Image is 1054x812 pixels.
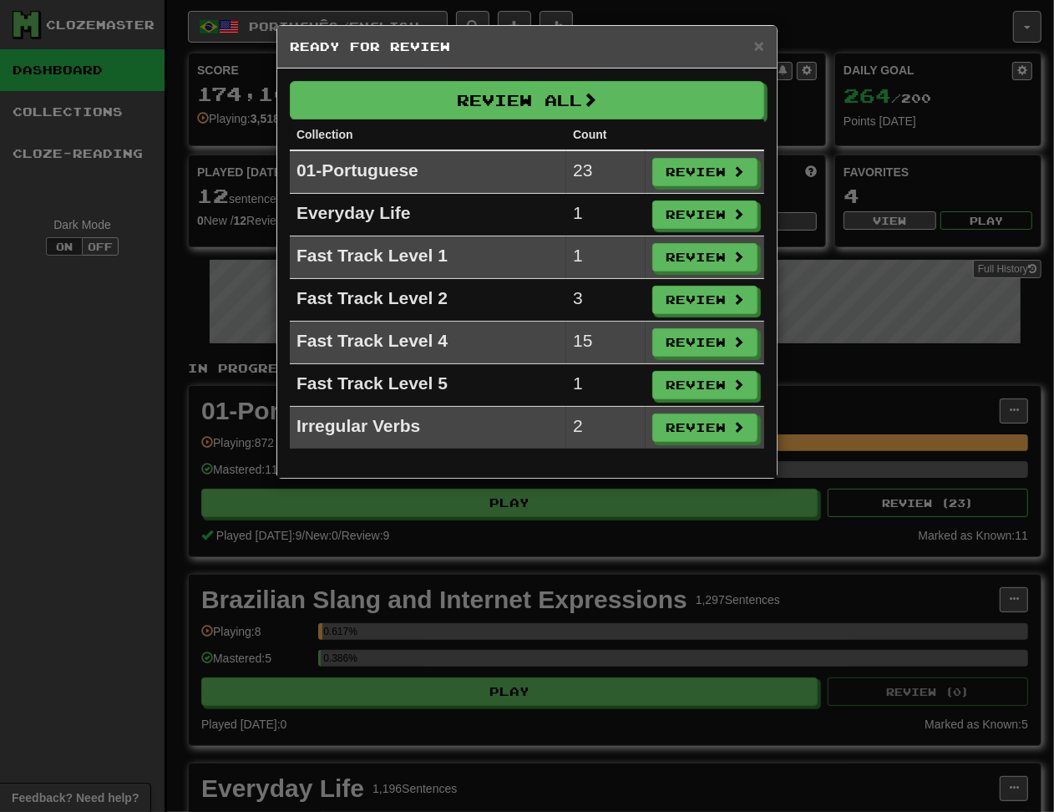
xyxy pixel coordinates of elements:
[290,194,566,236] td: Everyday Life
[290,322,566,364] td: Fast Track Level 4
[566,364,646,407] td: 1
[290,407,566,449] td: Irregular Verbs
[290,236,566,279] td: Fast Track Level 1
[754,36,764,55] span: ×
[566,279,646,322] td: 3
[290,81,764,119] button: Review All
[566,322,646,364] td: 15
[290,150,566,194] td: 01-Portuguese
[290,38,764,55] h5: Ready for Review
[566,150,646,194] td: 23
[290,364,566,407] td: Fast Track Level 5
[566,407,646,449] td: 2
[652,286,758,314] button: Review
[652,328,758,357] button: Review
[290,279,566,322] td: Fast Track Level 2
[652,371,758,399] button: Review
[652,243,758,272] button: Review
[566,194,646,236] td: 1
[652,200,758,229] button: Review
[652,414,758,442] button: Review
[566,119,646,150] th: Count
[566,236,646,279] td: 1
[754,37,764,54] button: Close
[652,158,758,186] button: Review
[290,119,566,150] th: Collection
